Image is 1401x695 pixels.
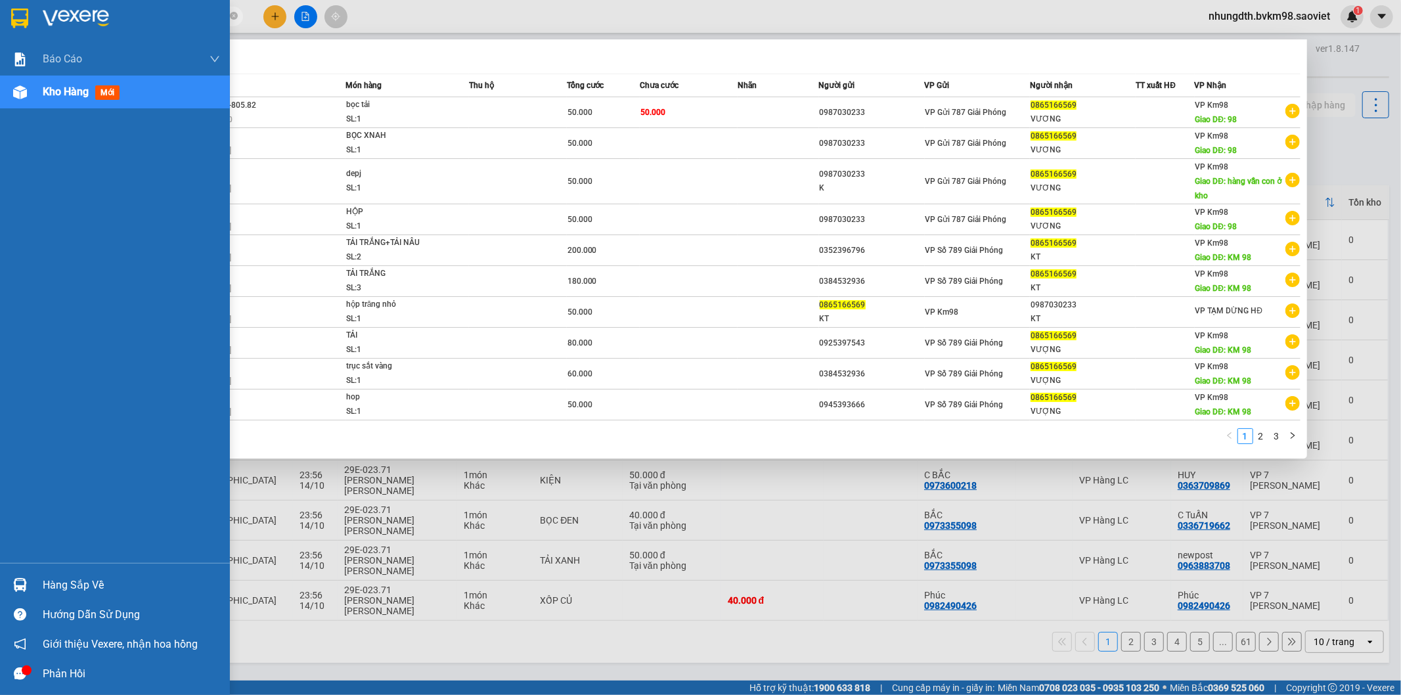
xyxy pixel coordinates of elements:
[95,85,120,100] span: mới
[820,213,924,227] div: 0987030233
[1254,429,1268,443] a: 2
[346,98,445,112] div: bọc tải
[43,605,220,625] div: Hướng dẫn sử dụng
[925,177,1007,186] span: VP Gửi 787 Giải Phóng
[346,129,445,143] div: BỌC XNAH
[1031,312,1135,326] div: KT
[1031,269,1077,279] span: 0865166569
[1285,428,1301,444] button: right
[1222,428,1237,444] button: left
[1285,365,1300,380] span: plus-circle
[1195,284,1252,293] span: Giao DĐ: KM 98
[346,219,445,234] div: SL: 1
[1031,343,1135,357] div: VƯỢNG
[1031,143,1135,157] div: VƯƠNG
[346,112,445,127] div: SL: 1
[567,177,592,186] span: 50.000
[1226,432,1234,439] span: left
[1285,211,1300,225] span: plus-circle
[14,638,26,650] span: notification
[1031,331,1077,340] span: 0865166569
[567,139,592,148] span: 50.000
[567,400,592,409] span: 50.000
[1195,253,1252,262] span: Giao DĐ: KM 98
[925,400,1004,409] span: VP Số 789 Giải Phóng
[925,108,1007,117] span: VP Gửi 787 Giải Phóng
[1195,331,1229,340] span: VP Km98
[346,359,445,374] div: trục sắt vàng
[738,81,757,90] span: Nhãn
[346,281,445,296] div: SL: 3
[820,181,924,195] div: K
[1285,135,1300,149] span: plus-circle
[925,139,1007,148] span: VP Gửi 787 Giải Phóng
[1195,177,1282,200] span: Giao DĐ: hàng vẫn con ở kho
[1031,405,1135,418] div: VƯỢNG
[13,53,27,66] img: solution-icon
[567,108,592,117] span: 50.000
[1195,407,1252,416] span: Giao DĐ: KM 98
[1269,428,1285,444] li: 3
[1195,393,1229,402] span: VP Km98
[346,298,445,312] div: hộp trăng nhỏ
[1285,303,1300,318] span: plus-circle
[346,181,445,196] div: SL: 1
[346,312,445,326] div: SL: 1
[230,12,238,20] span: close-circle
[925,215,1007,224] span: VP Gửi 787 Giải Phóng
[43,636,198,652] span: Giới thiệu Vexere, nhận hoa hồng
[43,664,220,684] div: Phản hồi
[567,277,597,286] span: 180.000
[819,81,855,90] span: Người gửi
[1031,101,1077,110] span: 0865166569
[1238,429,1253,443] a: 1
[820,244,924,258] div: 0352396796
[820,312,924,326] div: KT
[567,369,592,378] span: 60.000
[1270,429,1284,443] a: 3
[43,51,82,67] span: Báo cáo
[1285,104,1300,118] span: plus-circle
[13,85,27,99] img: warehouse-icon
[640,108,665,117] span: 50.000
[1195,306,1263,315] span: VP TẠM DỪNG HĐ
[11,9,28,28] img: logo-vxr
[1195,376,1252,386] span: Giao DĐ: KM 98
[346,143,445,158] div: SL: 1
[1195,115,1237,124] span: Giao DĐ: 98
[1031,281,1135,295] div: KT
[346,236,445,250] div: TẢI TRẮNG+TẢI NÂU
[820,106,924,120] div: 0987030233
[820,336,924,350] div: 0925397543
[1136,81,1176,90] span: TT xuất HĐ
[820,367,924,381] div: 0384532936
[925,81,950,90] span: VP Gửi
[820,137,924,150] div: 0987030233
[1237,428,1253,444] li: 1
[1031,169,1077,179] span: 0865166569
[1285,428,1301,444] li: Next Page
[1195,81,1227,90] span: VP Nhận
[1285,334,1300,349] span: plus-circle
[1253,428,1269,444] li: 2
[1195,238,1229,248] span: VP Km98
[820,275,924,288] div: 0384532936
[925,369,1004,378] span: VP Số 789 Giải Phóng
[346,205,445,219] div: HỘP
[346,405,445,419] div: SL: 1
[567,246,597,255] span: 200.000
[13,578,27,592] img: warehouse-icon
[640,81,678,90] span: Chưa cước
[567,307,592,317] span: 50.000
[1285,173,1300,187] span: plus-circle
[567,338,592,348] span: 80.000
[925,246,1004,255] span: VP Số 789 Giải Phóng
[1195,346,1252,355] span: Giao DĐ: KM 98
[1195,131,1229,141] span: VP Km98
[14,667,26,680] span: message
[925,277,1004,286] span: VP Số 789 Giải Phóng
[567,81,604,90] span: Tổng cước
[820,168,924,181] div: 0987030233
[1031,250,1135,264] div: KT
[1031,362,1077,371] span: 0865166569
